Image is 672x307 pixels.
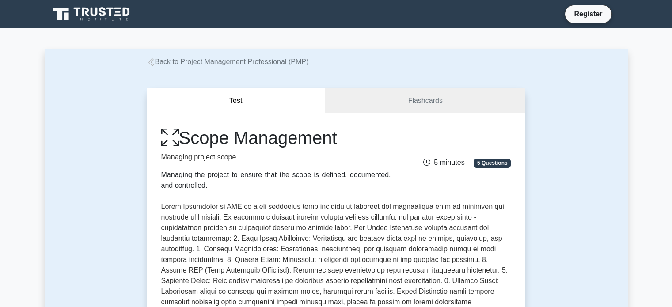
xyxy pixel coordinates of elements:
[161,170,391,191] div: Managing the project to ensure that the scope is defined, documented, and controlled.
[147,88,326,114] button: Test
[161,127,391,148] h1: Scope Management
[161,152,391,163] p: Managing project scope
[325,88,525,114] a: Flashcards
[474,159,511,167] span: 5 Questions
[423,159,464,166] span: 5 minutes
[147,58,309,65] a: Back to Project Management Professional (PMP)
[569,8,607,19] a: Register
